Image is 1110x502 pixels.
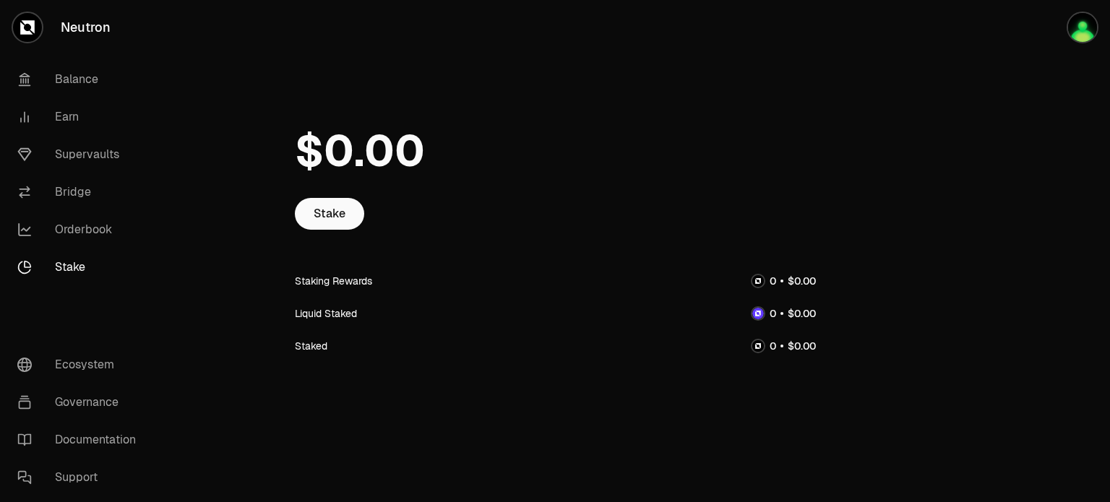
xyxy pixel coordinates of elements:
[6,459,156,496] a: Support
[752,275,764,287] img: NTRN Logo
[295,198,364,230] a: Stake
[6,384,156,421] a: Governance
[752,340,764,352] img: NTRN Logo
[6,61,156,98] a: Balance
[6,346,156,384] a: Ecosystem
[6,421,156,459] a: Documentation
[295,274,372,288] div: Staking Rewards
[6,98,156,136] a: Earn
[295,339,327,353] div: Staked
[6,136,156,173] a: Supervaults
[295,306,357,321] div: Liquid Staked
[6,173,156,211] a: Bridge
[6,248,156,286] a: Stake
[6,211,156,248] a: Orderbook
[752,308,764,319] img: dNTRN Logo
[1068,13,1097,42] img: TOP!!!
